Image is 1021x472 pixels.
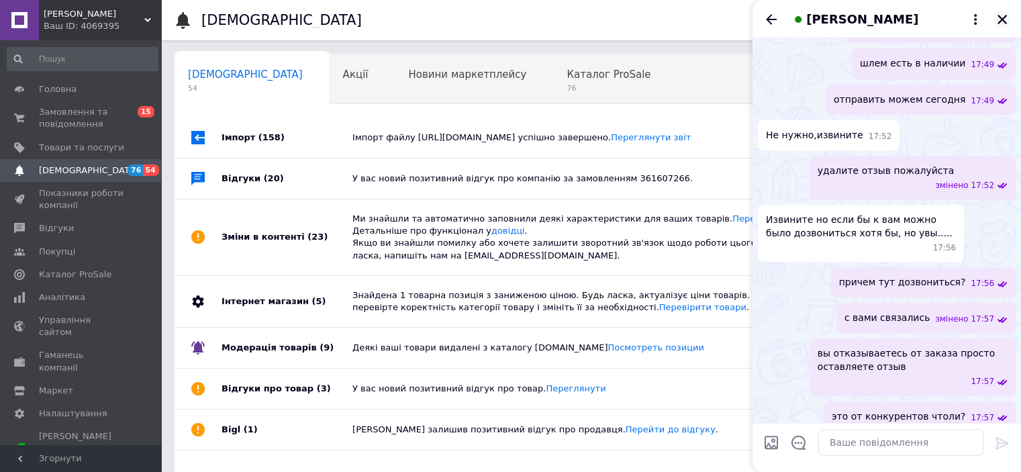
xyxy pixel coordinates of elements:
[311,296,326,306] span: (5)
[352,132,860,144] div: Імпорт файлу [URL][DOMAIN_NAME] успішно завершено.
[143,164,158,176] span: 54
[832,410,966,424] span: это от конкурентов чтоли?
[39,164,138,177] span: [DEMOGRAPHIC_DATA]
[352,213,860,262] div: Ми знайшли та автоматично заповнили деякі характеристики для ваших товарів. . Детальніше про функ...
[222,158,352,199] div: Відгуки
[39,291,85,303] span: Аналітика
[343,68,369,81] span: Акції
[264,173,284,183] span: (20)
[971,278,994,289] span: 17:56 12.09.2025
[860,56,966,70] span: шлем есть в наличии
[188,83,303,93] span: 54
[766,128,863,142] span: Не нужно,извините
[869,131,892,142] span: 17:52 12.09.2025
[659,302,746,312] a: Перевірити товари
[994,11,1010,28] button: Закрити
[39,106,124,130] span: Замовлення та повідомлення
[790,434,808,451] button: Відкрити шаблони відповідей
[188,68,303,81] span: [DEMOGRAPHIC_DATA]
[258,132,285,142] span: (158)
[44,20,161,32] div: Ваш ID: 4069395
[320,342,334,352] span: (9)
[39,314,124,338] span: Управління сайтом
[222,369,352,409] div: Відгуки про товар
[971,59,994,70] span: 17:49 12.09.2025
[39,83,77,95] span: Головна
[128,164,143,176] span: 76
[352,342,860,354] div: Деякі ваші товари видалені з каталогу [DOMAIN_NAME]
[244,424,258,434] span: (1)
[844,311,930,325] span: с вами связались
[935,180,971,191] span: змінено
[806,11,918,28] span: [PERSON_NAME]
[39,142,124,154] span: Товари та послуги
[766,213,956,240] span: Извините но если бы к вам можно было дозвониться хотя бы, но увы.....
[491,226,525,236] a: довідці
[790,11,983,28] button: [PERSON_NAME]
[971,412,994,424] span: 17:57 12.09.2025
[352,383,860,395] div: У вас новий позитивний відгук про товар.
[546,383,605,393] a: Переглянути
[352,173,860,185] div: У вас новий позитивний відгук про компанію за замовленням 361607266.
[611,132,691,142] a: Переглянути звіт
[834,93,965,107] span: отправить можем сегодня
[138,106,154,117] span: 15
[763,11,779,28] button: Назад
[626,424,716,434] a: Перейти до відгуку
[839,275,966,289] span: причем тут дозвониться?
[567,68,650,81] span: Каталог ProSale
[7,47,158,71] input: Пошук
[201,12,362,28] h1: [DEMOGRAPHIC_DATA]
[222,276,352,327] div: Інтернет магазин
[39,187,124,211] span: Показники роботи компанії
[39,246,75,258] span: Покупці
[935,314,971,325] span: змінено
[222,410,352,450] div: Bigl
[971,314,994,325] span: 17:57 12.09.2025
[818,346,1008,373] span: вы отказываетесь от заказа просто оставляете отзыв
[408,68,526,81] span: Новини маркетплейсу
[39,349,124,373] span: Гаманець компанії
[307,232,328,242] span: (23)
[732,214,827,224] a: Переглянути позиції
[222,328,352,368] div: Модерація товарів
[607,342,703,352] a: Посмотреть позиции
[971,180,994,191] span: 17:52 12.09.2025
[352,289,860,314] div: Знайдена 1 товарна позиція з заниженою ціною. Будь ласка, актуалізує ціни товарів. Якщо ціна дост...
[39,222,74,234] span: Відгуки
[317,383,331,393] span: (3)
[971,95,994,107] span: 17:49 12.09.2025
[567,83,650,93] span: 76
[818,164,954,177] span: удалите отзыв пожалуйста
[222,199,352,275] div: Зміни в контенті
[971,376,994,387] span: 17:57 12.09.2025
[44,8,144,20] span: Oksi
[933,242,957,254] span: 17:56 12.09.2025
[352,424,860,436] div: [PERSON_NAME] залишив позитивний відгук про продавця. .
[222,117,352,158] div: Імпорт
[39,269,111,281] span: Каталог ProSale
[39,385,73,397] span: Маркет
[39,408,107,420] span: Налаштування
[39,430,124,467] span: [PERSON_NAME] та рахунки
